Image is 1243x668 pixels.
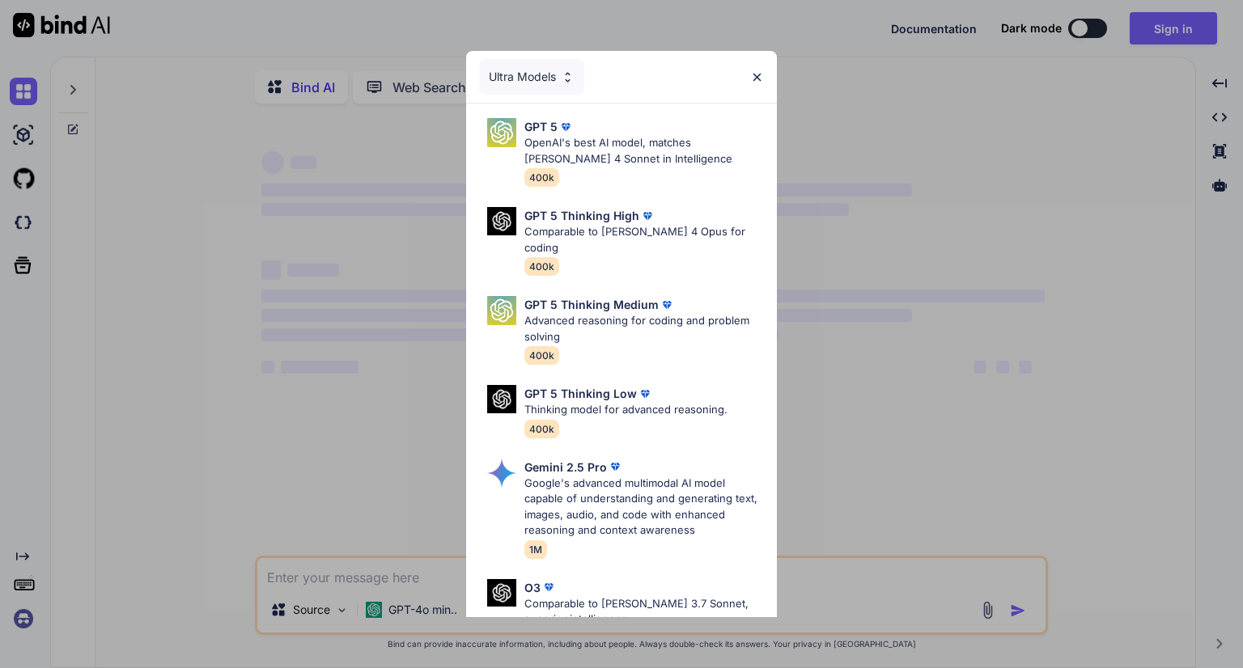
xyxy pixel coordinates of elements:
img: premium [637,386,653,402]
p: Gemini 2.5 Pro [524,459,607,476]
img: Pick Models [487,385,516,413]
p: Advanced reasoning for coding and problem solving [524,313,764,345]
p: GPT 5 Thinking Medium [524,296,659,313]
span: 400k [524,257,559,276]
p: Comparable to [PERSON_NAME] 3.7 Sonnet, superior intelligence [524,596,764,628]
img: premium [541,579,557,595]
p: O3 [524,579,541,596]
span: 1M [524,540,547,559]
span: 400k [524,168,559,187]
span: 400k [524,420,559,438]
img: premium [659,297,675,313]
img: Pick Models [487,296,516,325]
img: Pick Models [487,118,516,147]
img: Pick Models [487,207,516,235]
p: GPT 5 Thinking Low [524,385,637,402]
img: close [750,70,764,84]
p: GPT 5 [524,118,558,135]
p: GPT 5 Thinking High [524,207,639,224]
img: premium [558,119,574,135]
img: Pick Models [487,459,516,488]
img: Pick Models [487,579,516,607]
img: premium [639,208,655,224]
span: 400k [524,346,559,365]
img: premium [607,459,623,475]
div: Ultra Models [479,59,584,95]
p: Comparable to [PERSON_NAME] 4 Opus for coding [524,224,764,256]
p: OpenAI's best AI model, matches [PERSON_NAME] 4 Sonnet in Intelligence [524,135,764,167]
p: Google's advanced multimodal AI model capable of understanding and generating text, images, audio... [524,476,764,539]
p: Thinking model for advanced reasoning. [524,402,728,418]
img: Pick Models [561,70,575,84]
